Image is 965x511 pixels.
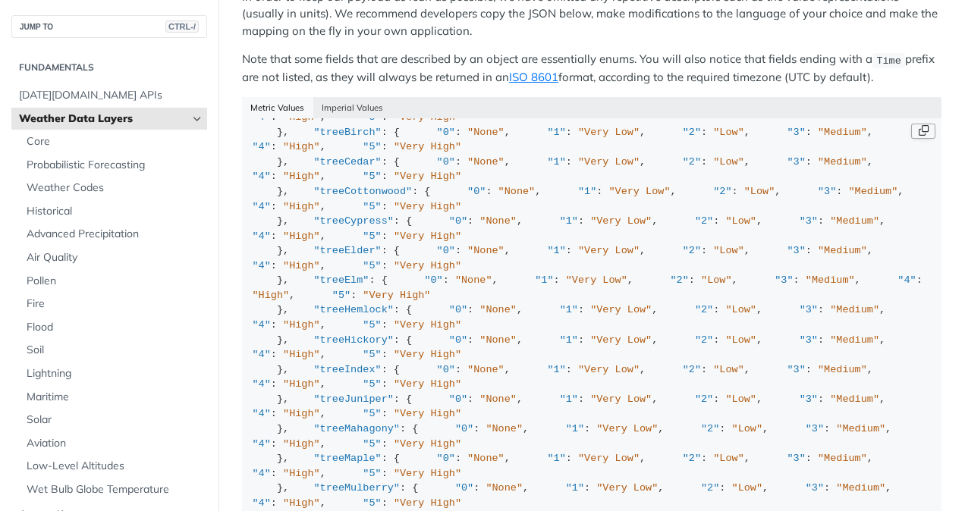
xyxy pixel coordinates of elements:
[800,334,818,346] span: "3"
[19,223,207,246] a: Advanced Precipitation
[449,393,467,405] span: "0"
[394,438,461,450] span: "Very High"
[19,130,207,153] a: Core
[818,156,867,168] span: "Medium"
[19,293,207,315] a: Fire
[479,304,517,315] span: "None"
[11,84,207,107] a: [DATE][DOMAIN_NAME] APIs
[253,378,271,390] span: "4"
[713,127,744,138] span: "Low"
[314,453,382,464] span: "treeMaple"
[19,88,203,103] span: [DATE][DOMAIN_NAME] APIs
[283,378,320,390] span: "High"
[437,364,455,375] span: "0"
[897,274,916,286] span: "4"
[283,141,320,152] span: "High"
[713,156,744,168] span: "Low"
[27,158,203,173] span: Probabilistic Forecasting
[467,245,505,256] span: "None"
[683,245,701,256] span: "2"
[578,453,640,464] span: "Very Low"
[253,349,271,360] span: "4"
[800,304,818,315] span: "3"
[578,186,596,197] span: "1"
[744,186,775,197] span: "Low"
[683,453,701,464] span: "2"
[314,186,413,197] span: "treeCottonwood"
[695,304,713,315] span: "2"
[363,349,381,360] span: "5"
[560,334,578,346] span: "1"
[314,423,400,434] span: "treeMahagony"
[437,156,455,168] span: "0"
[314,364,382,375] span: "treeIndex"
[713,245,744,256] span: "Low"
[314,215,394,227] span: "treeCypress"
[19,409,207,431] a: Solar
[590,304,652,315] span: "Very Low"
[165,20,199,33] span: CTRL-/
[27,412,203,428] span: Solar
[19,316,207,339] a: Flood
[566,482,584,494] span: "1"
[911,124,935,139] button: Copy Code
[818,364,867,375] span: "Medium"
[818,245,867,256] span: "Medium"
[467,453,505,464] span: "None"
[547,245,565,256] span: "1"
[498,186,536,197] span: "None"
[363,408,381,419] span: "5"
[363,201,381,212] span: "5"
[836,423,885,434] span: "Medium"
[27,180,203,196] span: Weather Codes
[19,478,207,501] a: Wet Bulb Globe Temperature
[27,134,203,149] span: Core
[479,334,517,346] span: "None"
[725,215,756,227] span: "Low"
[332,290,350,301] span: "5"
[19,200,207,223] a: Historical
[253,438,271,450] span: "4"
[486,423,523,434] span: "None"
[701,274,732,286] span: "Low"
[590,215,652,227] span: "Very Low"
[394,349,461,360] span: "Very High"
[683,127,701,138] span: "2"
[253,230,271,242] span: "4"
[27,250,203,265] span: Air Quality
[27,482,203,497] span: Wet Bulb Globe Temperature
[19,362,207,385] a: Lightning
[19,111,187,127] span: Weather Data Layers
[394,408,461,419] span: "Very High"
[695,393,713,405] span: "2"
[479,393,517,405] span: "None"
[11,61,207,74] h2: Fundamentals
[394,497,461,509] span: "Very High"
[449,215,467,227] span: "0"
[27,296,203,312] span: Fire
[787,453,805,464] span: "3"
[27,227,203,242] span: Advanced Precipitation
[314,334,394,346] span: "treeHickory"
[394,260,461,271] span: "Very High"
[19,455,207,478] a: Low-Level Altitudes
[27,320,203,335] span: Flood
[683,364,701,375] span: "2"
[547,127,565,138] span: "1"
[283,438,320,450] span: "High"
[800,215,818,227] span: "3"
[509,70,558,84] a: ISO 8601
[394,468,461,479] span: "Very High"
[578,364,640,375] span: "Very Low"
[19,246,207,269] a: Air Quality
[424,274,442,286] span: "0"
[27,390,203,405] span: Maritime
[27,343,203,358] span: Soil
[560,215,578,227] span: "1"
[253,141,271,152] span: "4"
[363,468,381,479] span: "5"
[19,270,207,293] a: Pollen
[437,453,455,464] span: "0"
[787,245,805,256] span: "3"
[467,127,505,138] span: "None"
